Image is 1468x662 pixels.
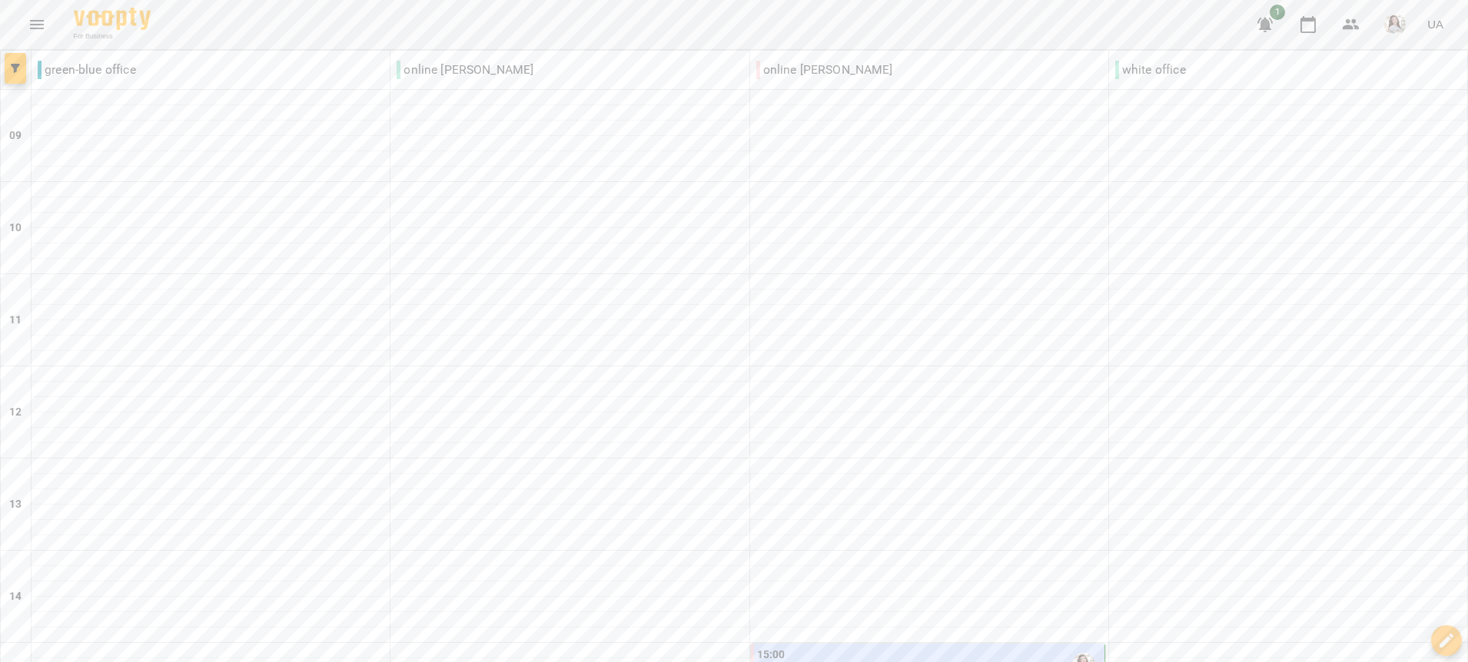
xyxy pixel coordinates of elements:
[397,61,533,79] p: online [PERSON_NAME]
[1115,61,1186,79] p: white office
[74,8,151,30] img: Voopty Logo
[74,31,151,41] span: For Business
[756,61,893,79] p: online [PERSON_NAME]
[1384,14,1406,35] img: a694e0b2dea0f9e3a16b402a4dbce13d.jpeg
[38,61,136,79] p: green-blue office
[9,127,22,144] h6: 09
[9,588,22,605] h6: 14
[18,6,55,43] button: Menu
[1427,16,1443,32] span: UA
[1270,5,1285,20] span: 1
[9,496,22,513] h6: 13
[1421,10,1450,38] button: UA
[9,404,22,421] h6: 12
[9,220,22,237] h6: 10
[9,312,22,329] h6: 11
